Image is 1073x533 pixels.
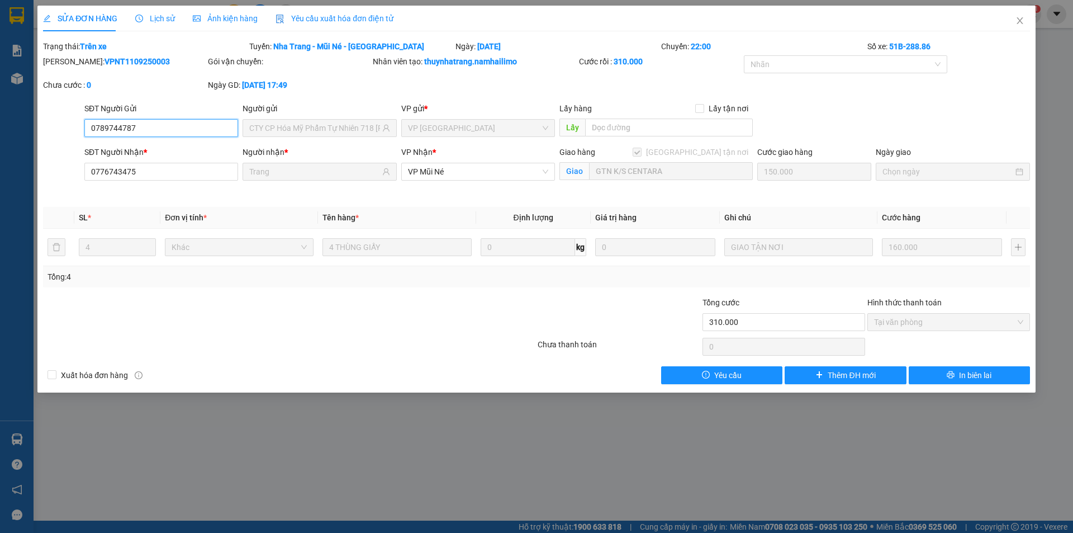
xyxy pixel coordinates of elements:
[828,369,875,381] span: Thêm ĐH mới
[373,55,577,68] div: Nhân viên tạo:
[559,104,592,113] span: Lấy hàng
[702,371,710,380] span: exclamation-circle
[514,213,553,222] span: Định lượng
[401,148,433,157] span: VP Nhận
[876,148,911,157] label: Ngày giao
[401,102,555,115] div: VP gửi
[1004,6,1036,37] button: Close
[273,42,424,51] b: Nha Trang - Mũi Né - [GEOGRAPHIC_DATA]
[208,55,371,68] div: Gói vận chuyển:
[866,40,1031,53] div: Số xe:
[249,122,379,134] input: Tên người gửi
[909,366,1030,384] button: printerIn biên lai
[43,55,206,68] div: [PERSON_NAME]:
[867,298,942,307] label: Hình thức thanh toán
[595,238,715,256] input: 0
[1015,16,1024,25] span: close
[559,148,595,157] span: Giao hàng
[56,369,132,381] span: Xuất hóa đơn hàng
[559,119,585,136] span: Lấy
[559,162,589,180] span: Giao
[1011,238,1025,256] button: plus
[691,42,711,51] b: 22:00
[43,14,117,23] span: SỬA ĐƠN HÀNG
[702,298,739,307] span: Tổng cước
[208,79,371,91] div: Ngày GD:
[575,238,586,256] span: kg
[382,168,390,176] span: user
[704,102,753,115] span: Lấy tận nơi
[595,213,637,222] span: Giá trị hàng
[947,371,955,380] span: printer
[322,213,359,222] span: Tên hàng
[79,213,88,222] span: SL
[193,14,258,23] span: Ảnh kiện hàng
[785,366,906,384] button: plusThêm ĐH mới
[720,207,877,229] th: Ghi chú
[589,162,753,180] input: Giao tận nơi
[193,15,201,22] span: picture
[882,238,1002,256] input: 0
[48,238,65,256] button: delete
[135,15,143,22] span: clock-circle
[43,79,206,91] div: Chưa cước :
[165,213,207,222] span: Đơn vị tính
[42,40,248,53] div: Trạng thái:
[84,102,238,115] div: SĐT Người Gửi
[579,55,742,68] div: Cước rồi :
[661,366,782,384] button: exclamation-circleYêu cầu
[243,102,396,115] div: Người gửi
[424,57,517,66] b: thuynhatrang.namhailimo
[642,146,753,158] span: [GEOGRAPHIC_DATA] tận nơi
[959,369,991,381] span: In biên lai
[248,40,454,53] div: Tuyến:
[874,314,1023,331] span: Tại văn phòng
[882,166,1013,178] input: Ngày giao
[80,42,107,51] b: Trên xe
[724,238,873,256] input: Ghi Chú
[135,14,175,23] span: Lịch sử
[322,238,471,256] input: VD: Bàn, Ghế
[757,148,813,157] label: Cước giao hàng
[889,42,930,51] b: 51B-288.86
[43,15,51,22] span: edit
[585,119,753,136] input: Dọc đường
[536,338,701,358] div: Chưa thanh toán
[757,163,871,181] input: Cước giao hàng
[249,166,379,178] input: Tên người nhận
[48,271,414,283] div: Tổng: 4
[276,14,393,23] span: Yêu cầu xuất hóa đơn điện tử
[84,146,238,158] div: SĐT Người Nhận
[408,163,548,180] span: VP Mũi Né
[408,120,548,136] span: VP Nha Trang
[714,369,742,381] span: Yêu cầu
[242,81,287,89] b: [DATE] 17:49
[135,371,143,379] span: info-circle
[172,239,307,256] span: Khác
[882,213,920,222] span: Cước hàng
[87,81,91,89] b: 0
[105,57,170,66] b: VPNT1109250003
[454,40,661,53] div: Ngày:
[382,124,390,132] span: user
[477,42,501,51] b: [DATE]
[815,371,823,380] span: plus
[614,57,643,66] b: 310.000
[660,40,866,53] div: Chuyến:
[243,146,396,158] div: Người nhận
[276,15,284,23] img: icon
